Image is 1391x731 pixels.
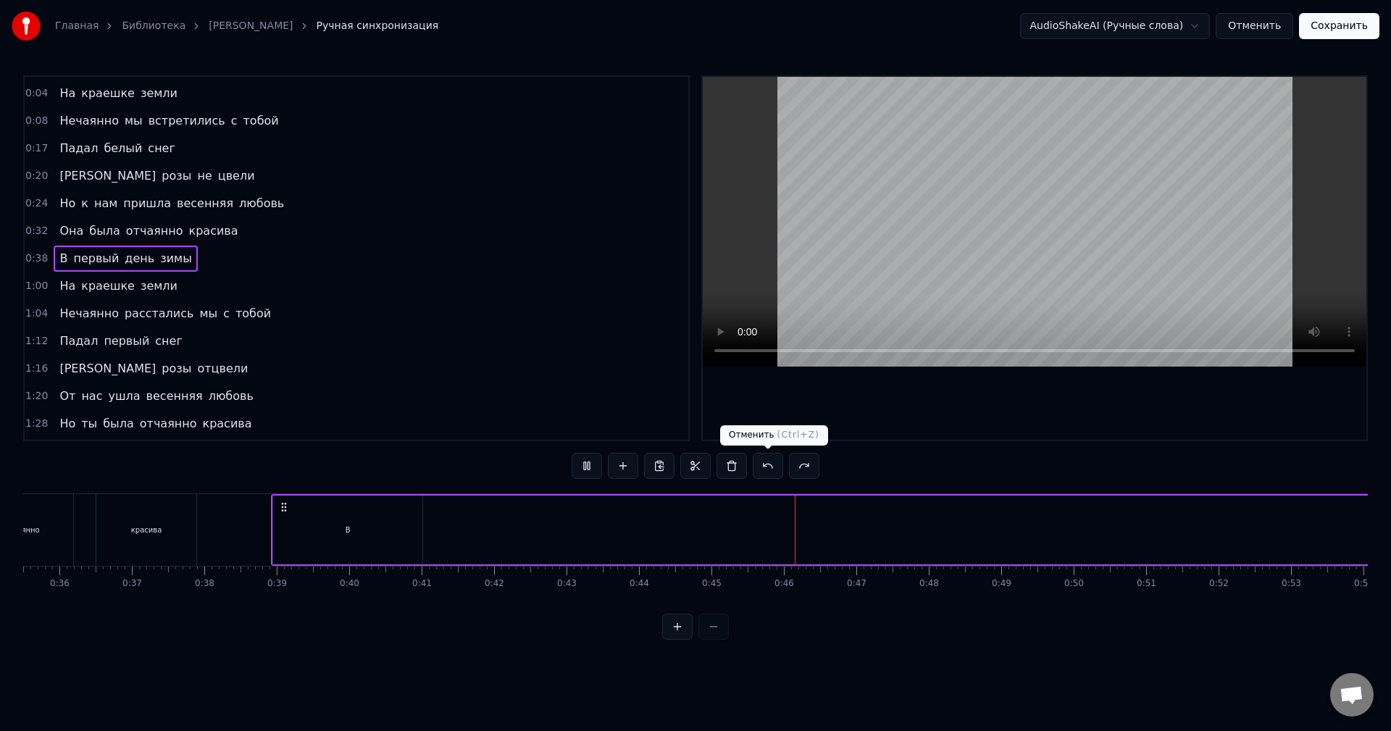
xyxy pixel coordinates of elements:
[1137,578,1156,590] div: 0:51
[122,195,172,212] span: пришла
[58,140,99,156] span: Падал
[25,389,48,404] span: 1:20
[101,415,135,432] span: была
[80,195,90,212] span: к
[25,169,48,183] span: 0:20
[55,19,99,33] a: Главная
[1064,578,1084,590] div: 0:50
[175,195,235,212] span: весенняя
[25,362,48,376] span: 1:16
[317,19,439,33] span: Ручная синхронизация
[242,112,280,129] span: тобой
[557,578,577,590] div: 0:43
[160,360,193,377] span: розы
[160,167,193,184] span: розы
[720,425,828,446] div: Отменить
[630,578,649,590] div: 0:44
[102,140,143,156] span: белый
[58,415,77,432] span: Но
[196,360,249,377] span: отцвели
[25,196,48,211] span: 0:24
[58,222,85,239] span: Она
[123,250,156,267] span: день
[230,112,239,129] span: с
[58,85,77,101] span: На
[58,250,69,267] span: В
[267,578,287,590] div: 0:39
[198,305,219,322] span: мы
[80,277,136,294] span: краешке
[340,578,359,590] div: 0:40
[774,578,794,590] div: 0:46
[139,85,179,101] span: земли
[58,167,157,184] span: [PERSON_NAME]
[58,112,120,129] span: Нечаянно
[147,112,227,129] span: встретились
[25,334,48,348] span: 1:12
[1354,578,1374,590] div: 0:54
[106,388,141,404] span: ушла
[1299,13,1379,39] button: Сохранить
[123,305,196,322] span: расстались
[196,167,213,184] span: не
[25,86,48,101] span: 0:04
[80,388,104,404] span: нас
[1330,673,1374,717] div: Открытый чат
[58,195,77,212] span: Но
[123,112,144,129] span: мы
[25,279,48,293] span: 1:00
[25,141,48,156] span: 0:17
[919,578,939,590] div: 0:48
[58,305,120,322] span: Нечаянно
[138,415,199,432] span: отчаянно
[80,415,99,432] span: ты
[80,85,136,101] span: краешке
[702,578,722,590] div: 0:45
[238,195,285,212] span: любовь
[207,388,255,404] span: любовь
[217,167,256,184] span: цвели
[1282,578,1301,590] div: 0:53
[50,578,70,590] div: 0:36
[412,578,432,590] div: 0:41
[25,224,48,238] span: 0:32
[102,333,151,349] span: первый
[58,277,77,294] span: На
[25,417,48,431] span: 1:28
[188,222,240,239] span: красива
[25,251,48,266] span: 0:38
[154,333,184,349] span: снег
[25,114,48,128] span: 0:08
[55,19,438,33] nav: breadcrumb
[992,578,1011,590] div: 0:49
[222,305,231,322] span: с
[88,222,122,239] span: была
[12,12,41,41] img: youka
[58,333,99,349] span: Падал
[25,306,48,321] span: 1:04
[72,250,120,267] span: первый
[146,140,177,156] span: снег
[58,360,157,377] span: [PERSON_NAME]
[122,19,185,33] a: Библиотека
[139,277,179,294] span: земли
[195,578,214,590] div: 0:38
[131,525,162,535] div: красива
[58,388,77,404] span: От
[777,430,820,440] span: ( Ctrl+Z )
[346,525,351,535] div: В
[209,19,293,33] a: [PERSON_NAME]
[93,195,119,212] span: нам
[125,222,185,239] span: отчаянно
[159,250,193,267] span: зимы
[234,305,272,322] span: тобой
[847,578,866,590] div: 0:47
[145,388,204,404] span: весенняя
[122,578,142,590] div: 0:37
[201,415,253,432] span: красива
[485,578,504,590] div: 0:42
[1216,13,1293,39] button: Отменить
[1209,578,1229,590] div: 0:52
